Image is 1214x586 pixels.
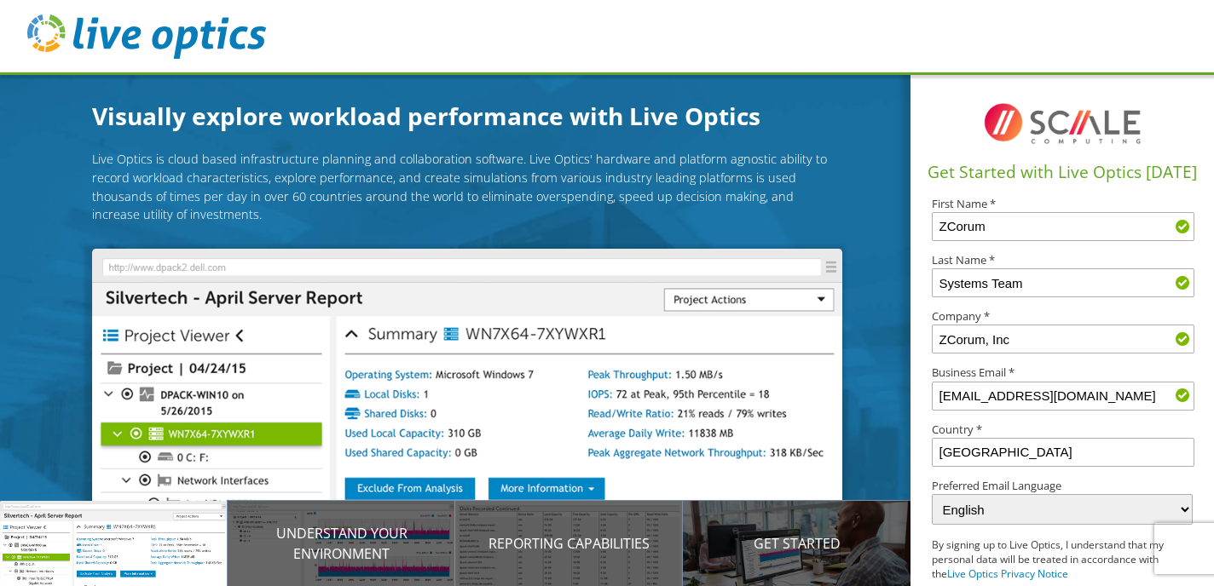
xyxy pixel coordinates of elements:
p: Get Started [683,533,910,554]
label: Business Email * [932,367,1193,378]
img: live_optics_svg.svg [27,14,266,59]
label: Company * [932,311,1193,322]
h1: Visually explore workload performance with Live Optics [92,98,842,134]
label: Country * [932,424,1193,435]
p: Reporting Capabilities [455,533,683,554]
a: Live Optics Privacy Notice [947,566,1068,581]
p: Understand your environment [228,523,455,564]
p: Live Optics is cloud based infrastructure planning and collaboration software. Live Optics' hardw... [92,150,842,223]
p: By signing up to Live Optics, I understand that my personal data will be treated in accordance wi... [932,538,1166,581]
img: I8TqFF2VWMAAAAASUVORK5CYII= [977,89,1148,158]
label: Preferred Email Language [932,480,1193,491]
h1: Get Started with Live Optics [DATE] [917,160,1207,185]
label: First Name * [932,198,1193,210]
label: Last Name * [932,255,1193,266]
